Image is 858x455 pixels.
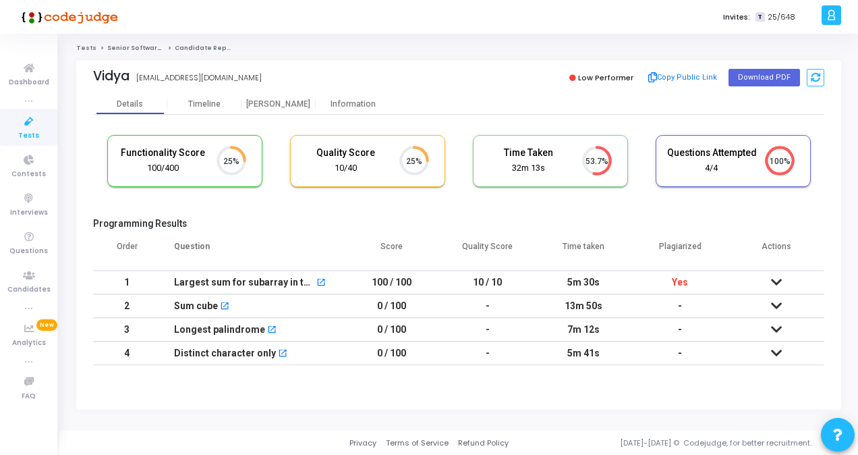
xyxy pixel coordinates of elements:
span: Dashboard [9,77,49,88]
div: [PERSON_NAME] [241,99,316,109]
td: - [440,342,536,365]
span: - [678,300,682,311]
th: Score [343,233,440,271]
td: 5m 41s [536,342,632,365]
mat-icon: open_in_new [267,326,277,336]
th: Actions [728,233,824,271]
span: - [678,324,682,335]
span: Analytics [12,338,46,349]
span: 25/648 [768,11,795,23]
div: [DATE]-[DATE] © Codejudge, for better recruitment. [509,437,841,449]
span: FAQ [22,391,36,402]
div: 32m 13s [484,162,574,175]
td: 13m 50s [536,294,632,318]
a: Privacy [349,437,376,449]
span: Contests [11,169,46,180]
span: Low Performer [578,72,633,83]
h5: Questions Attempted [666,147,757,159]
td: 100 / 100 [343,271,440,294]
td: 3 [93,318,161,342]
label: Invites: [723,11,750,23]
mat-icon: open_in_new [278,350,287,359]
img: logo [17,3,118,30]
td: - [440,294,536,318]
span: Tests [18,130,39,142]
div: Timeline [188,99,221,109]
h5: Time Taken [484,147,574,159]
td: 0 / 100 [343,294,440,318]
div: Vidya [93,68,130,84]
td: - [440,318,536,342]
span: Candidates [7,284,51,296]
th: Time taken [536,233,632,271]
button: Download PDF [728,69,800,86]
h5: Programming Results [93,218,824,230]
button: Copy Public Link [644,68,722,88]
div: Largest sum for subarray in the array [174,271,314,294]
h5: Quality Score [301,147,391,159]
mat-icon: open_in_new [220,302,229,312]
td: 0 / 100 [343,342,440,365]
span: - [678,348,682,358]
td: 10 / 10 [440,271,536,294]
td: 2 [93,294,161,318]
td: 4 [93,342,161,365]
div: 10/40 [301,162,391,175]
td: 1 [93,271,161,294]
a: Senior Software Engineer Test C [107,44,217,52]
span: New [36,319,57,331]
div: Details [117,99,143,109]
a: Refund Policy [458,437,509,449]
th: Quality Score [440,233,536,271]
div: Distinct character only [174,342,276,365]
a: Terms of Service [386,437,449,449]
h5: Functionality Score [118,147,208,159]
th: Plagiarized [632,233,728,271]
div: Sum cube [174,295,218,317]
th: Order [93,233,161,271]
span: Candidate Report [175,44,237,52]
div: [EMAIL_ADDRESS][DOMAIN_NAME] [136,72,262,84]
nav: breadcrumb [76,44,841,53]
div: Information [316,99,390,109]
td: 5m 30s [536,271,632,294]
td: 0 / 100 [343,318,440,342]
div: 4/4 [666,162,757,175]
mat-icon: open_in_new [316,279,326,288]
span: Yes [672,277,688,288]
div: 100/400 [118,162,208,175]
span: Questions [9,246,48,257]
div: Longest palindrome [174,319,265,341]
a: Tests [76,44,96,52]
span: T [755,12,764,22]
span: Interviews [10,207,48,219]
th: Question [161,233,343,271]
td: 7m 12s [536,318,632,342]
